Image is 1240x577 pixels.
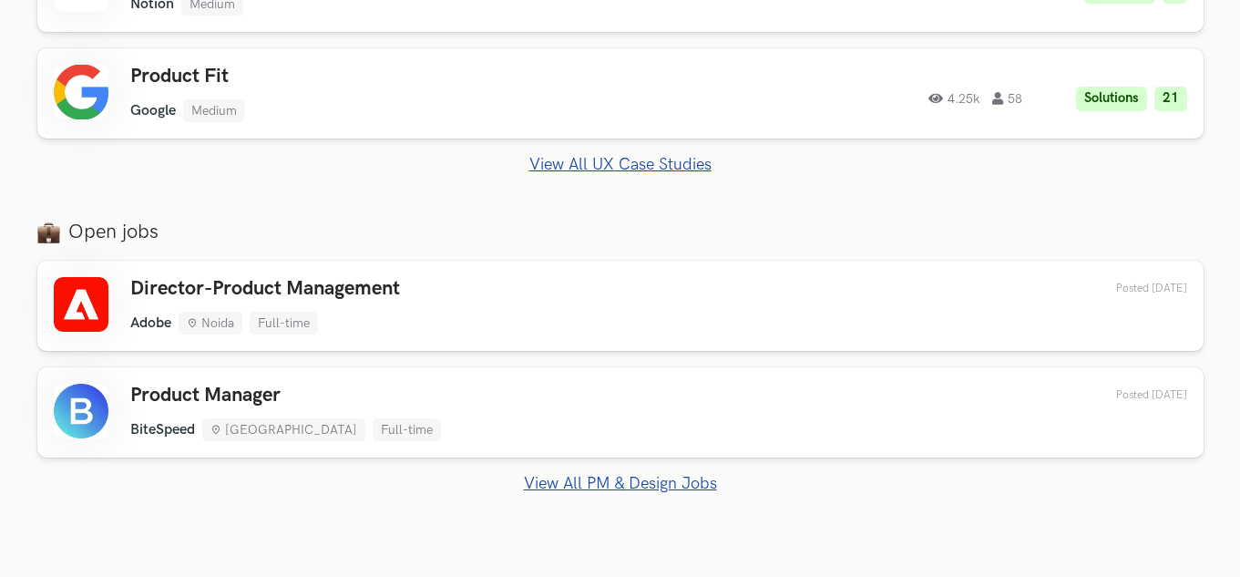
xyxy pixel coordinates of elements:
[1076,87,1147,111] li: Solutions
[130,277,400,301] h3: Director-Product Management
[202,418,365,441] li: [GEOGRAPHIC_DATA]
[992,92,1022,105] span: 58
[179,312,242,335] li: Noida
[183,99,245,122] li: Medium
[37,48,1204,139] a: Product Fit Google Medium 4.25k 58 Solutions 21
[37,220,1204,244] label: Open jobs
[37,155,1204,174] a: View All UX Case Studies
[37,474,1204,493] a: View All PM & Design Jobs
[37,221,60,243] img: briefcase_emoji.png
[928,92,979,105] span: 4.25k
[1073,282,1187,295] div: 03rd Sep
[1154,87,1187,111] li: 21
[130,102,176,119] li: Google
[37,261,1204,351] a: Director-Product Management Adobe Noida Full-time Posted [DATE]
[1073,388,1187,402] div: 03rd Sep
[373,418,441,441] li: Full-time
[130,421,195,438] li: BiteSpeed
[130,65,648,88] h3: Product Fit
[37,367,1204,458] a: Product Manager BiteSpeed [GEOGRAPHIC_DATA] Full-time Posted [DATE]
[130,384,441,407] h3: Product Manager
[250,312,318,335] li: Full-time
[130,314,171,332] li: Adobe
